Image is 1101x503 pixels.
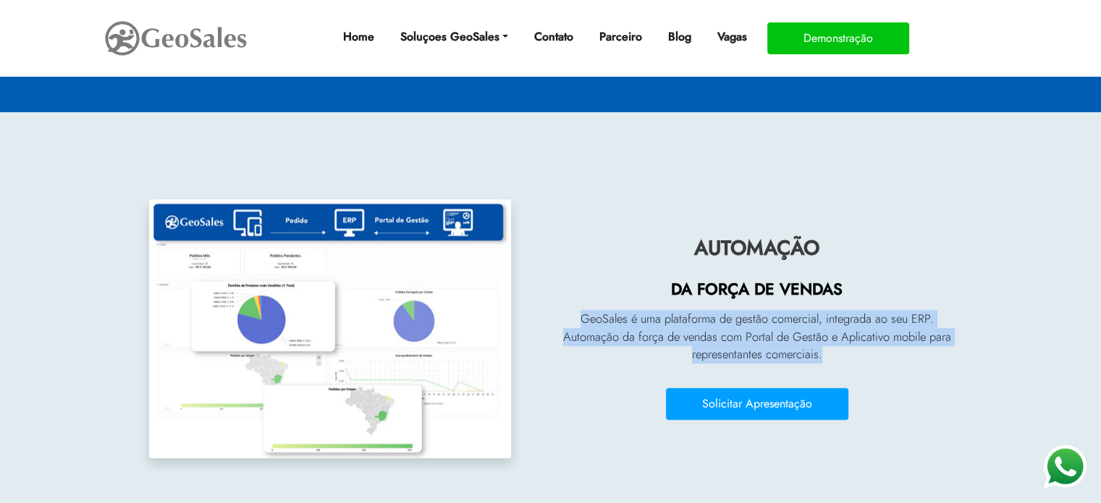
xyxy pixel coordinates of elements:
button: Demonstração [767,22,909,54]
a: Soluçoes GeoSales [394,22,513,51]
img: Automação da Força de Vendas [149,199,511,458]
a: Contato [528,22,579,51]
h2: DA FORÇA DE VENDAS [562,279,953,305]
a: Blog [662,22,697,51]
button: Solicitar Apresentação [666,388,848,420]
a: Home [337,22,379,51]
p: GeoSales é uma plataforma de gestão comercial, integrada ao seu ERP. Automação da força de vendas... [562,310,953,364]
a: Parceiro [594,22,648,51]
a: Vagas [712,22,753,51]
p: AUTOMAÇÃO [562,233,953,263]
img: GeoSales [104,18,248,59]
img: WhatsApp [1043,445,1087,489]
